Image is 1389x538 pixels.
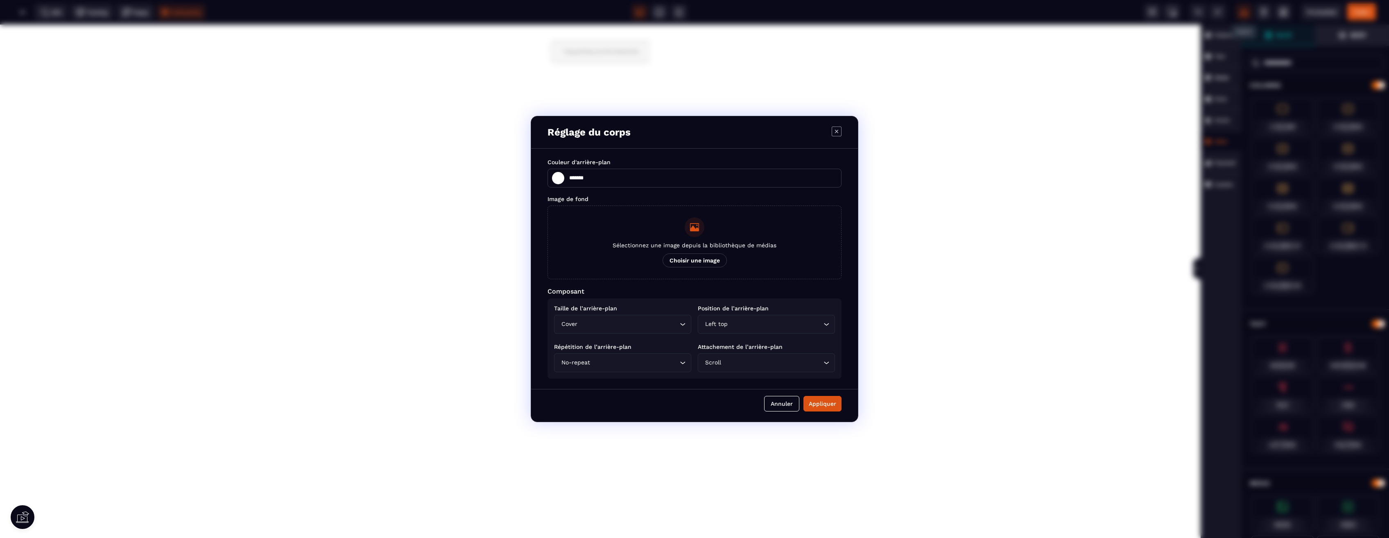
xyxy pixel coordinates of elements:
p: Taille de l’arrière-plan [554,305,691,312]
div: Search for option [554,315,691,334]
input: Search for option [729,320,821,329]
p: Réglage du corps [547,127,631,138]
p: Image de fond [547,196,842,202]
p: Attachement de l’arrière-plan [698,344,835,350]
p: Composant [547,287,842,295]
button: Annuler [764,396,799,411]
span: Choisir une image [663,253,727,267]
button: Sélectionnez une image depuis la bibliothèque de médiasChoisir une image [547,206,842,279]
div: + Drag and drop your first element here [551,16,649,38]
span: Scroll [703,358,723,367]
div: Appliquer [809,400,836,408]
p: Position de l’arrière-plan [698,305,835,312]
button: Appliquer [803,396,842,411]
span: Cover [559,320,579,329]
span: No-repeat [559,358,592,367]
span: Left top [703,320,729,329]
p: Couleur d'arrière-plan [547,159,842,165]
div: Search for option [698,353,835,372]
input: Search for option [579,320,678,329]
input: Search for option [723,358,821,367]
input: Search for option [592,358,678,367]
div: Search for option [698,315,835,334]
p: Répétition de l’arrière-plan [554,344,691,350]
div: Search for option [554,353,691,372]
span: Sélectionnez une image depuis la bibliothèque de médias [613,242,776,249]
